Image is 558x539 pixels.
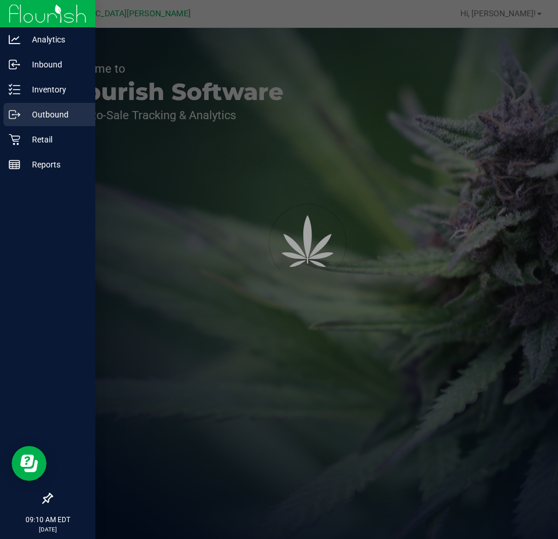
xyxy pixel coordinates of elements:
[9,34,20,45] inline-svg: Analytics
[20,58,90,72] p: Inbound
[9,84,20,95] inline-svg: Inventory
[5,525,90,534] p: [DATE]
[9,109,20,120] inline-svg: Outbound
[20,33,90,47] p: Analytics
[9,134,20,145] inline-svg: Retail
[12,446,46,481] iframe: Resource center
[9,159,20,170] inline-svg: Reports
[20,83,90,97] p: Inventory
[20,108,90,122] p: Outbound
[5,515,90,525] p: 09:10 AM EDT
[9,59,20,70] inline-svg: Inbound
[20,133,90,147] p: Retail
[20,158,90,172] p: Reports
